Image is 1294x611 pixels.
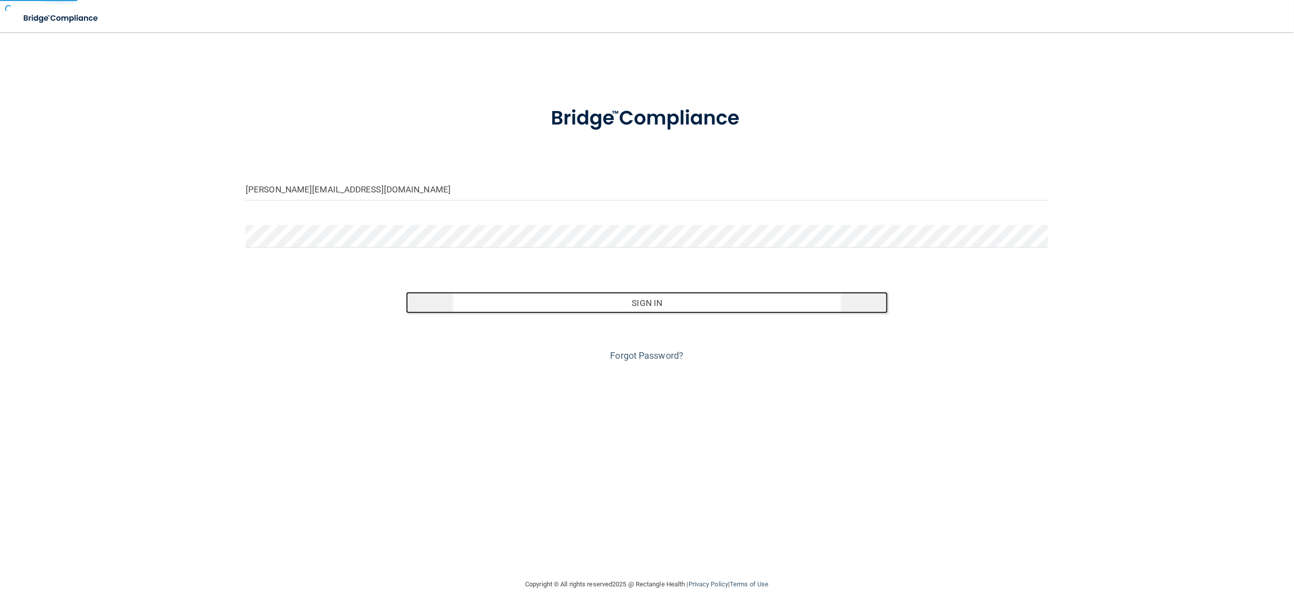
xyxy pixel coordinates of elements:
a: Privacy Policy [688,580,728,588]
div: Copyright © All rights reserved 2025 @ Rectangle Health | | [464,568,831,600]
img: bridge_compliance_login_screen.278c3ca4.svg [530,92,764,145]
input: Email [246,178,1048,200]
img: bridge_compliance_login_screen.278c3ca4.svg [15,8,108,29]
a: Terms of Use [730,580,768,588]
button: Sign In [406,292,887,314]
a: Forgot Password? [611,350,684,361]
